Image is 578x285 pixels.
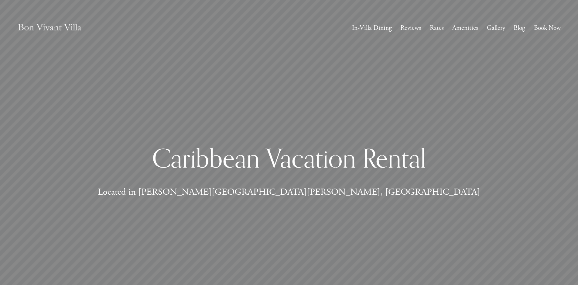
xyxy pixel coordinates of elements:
a: Amenities [452,22,478,34]
a: In-Villa Dining [352,22,392,34]
a: Blog [514,22,525,34]
p: Located in [PERSON_NAME][GEOGRAPHIC_DATA][PERSON_NAME], [GEOGRAPHIC_DATA] [86,185,492,200]
img: Caribbean Vacation Rental | Bon Vivant Villa [17,17,82,39]
a: Reviews [400,22,421,34]
a: Book Now [534,22,561,34]
h1: Caribbean Vacation Rental [86,142,492,174]
a: Gallery [487,22,505,34]
a: Rates [430,22,444,34]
